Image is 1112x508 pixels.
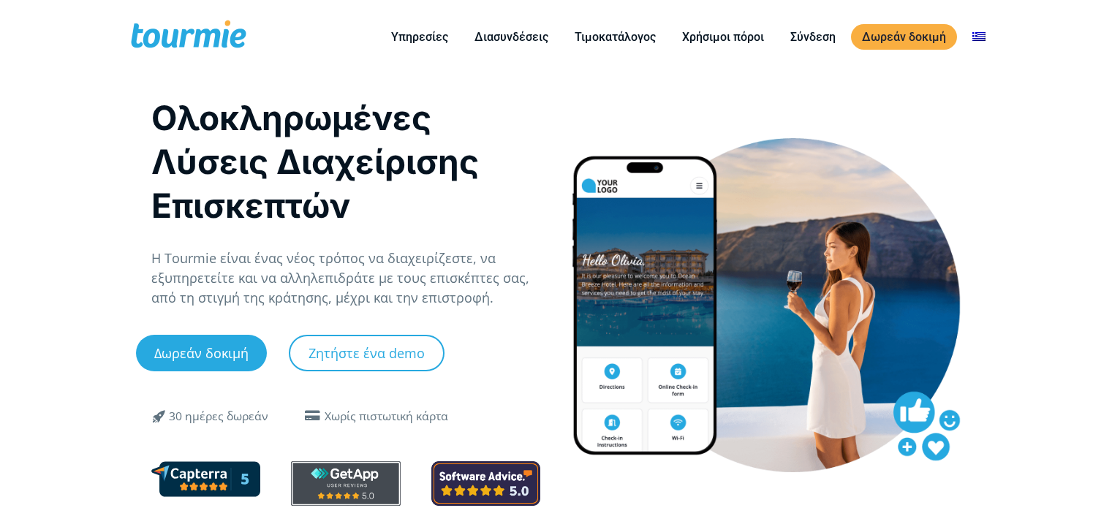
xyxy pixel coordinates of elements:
span:  [143,407,178,425]
a: Υπηρεσίες [380,28,459,46]
a: Τιμοκατάλογος [564,28,667,46]
a: Διασυνδέσεις [464,28,559,46]
span:  [301,410,325,422]
a: Χρήσιμοι πόροι [671,28,775,46]
h1: Ολοκληρωμένες Λύσεις Διαχείρισης Επισκεπτών [151,96,541,227]
a: Σύνδεση [779,28,847,46]
a: Δωρεάν δοκιμή [136,335,267,371]
a: Αλλαγή σε [961,28,996,46]
div: 30 ημέρες δωρεάν [169,408,268,425]
p: Η Tourmie είναι ένας νέος τρόπος να διαχειρίζεστε, να εξυπηρετείτε και να αλληλεπιδράτε με τους ε... [151,249,541,308]
a: Ζητήστε ένα demo [289,335,445,371]
div: Χωρίς πιστωτική κάρτα [325,408,448,425]
a: Δωρεάν δοκιμή [851,24,957,50]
